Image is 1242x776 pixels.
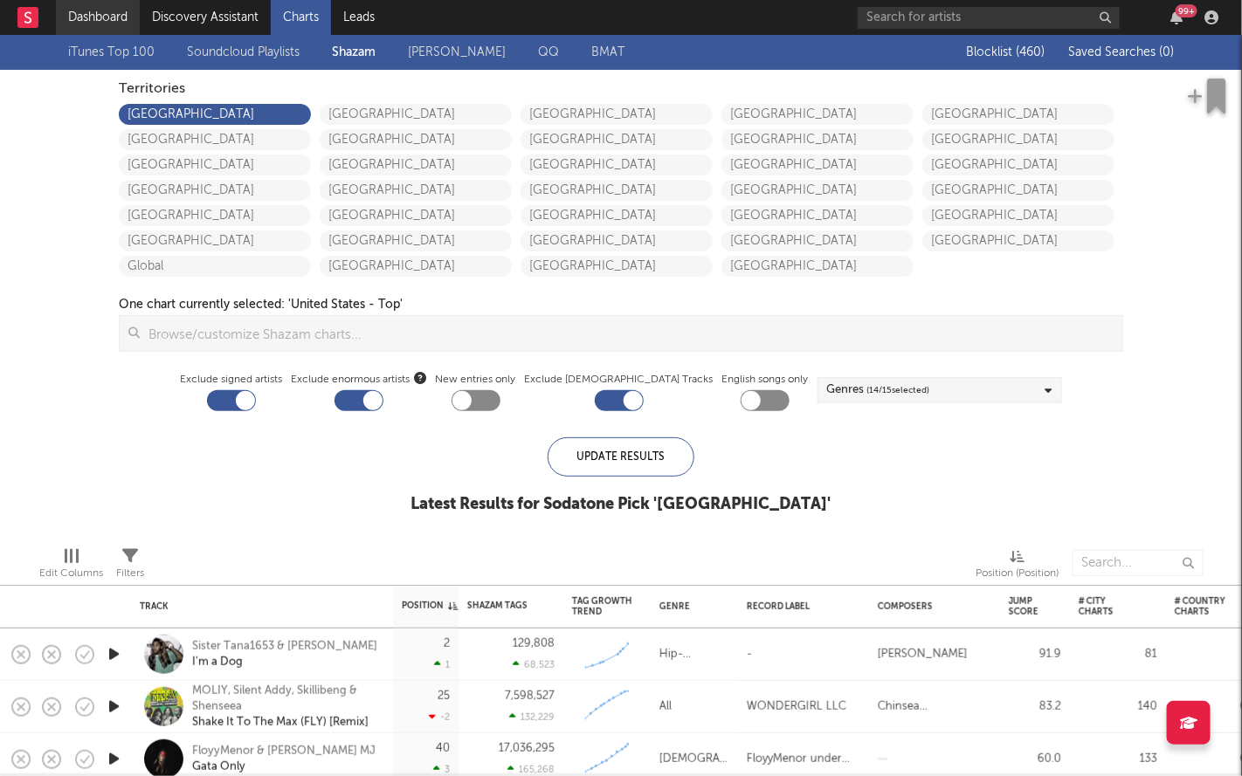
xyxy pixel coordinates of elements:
div: Tag Growth Trend [572,596,633,617]
div: 40 [436,743,450,754]
div: Shake It To The Max (FLY) [Remix] [192,715,380,731]
div: Latest Results for Sodatone Pick ' [GEOGRAPHIC_DATA] ' [411,494,831,515]
a: Global [119,256,311,277]
div: # City Charts [1079,596,1131,617]
a: [GEOGRAPHIC_DATA] [521,104,713,125]
a: [GEOGRAPHIC_DATA] [119,104,311,125]
div: Sister Tana1653 & [PERSON_NAME] [192,639,377,655]
a: [GEOGRAPHIC_DATA] [721,256,914,277]
div: Jump Score [1009,596,1038,617]
a: [GEOGRAPHIC_DATA] [521,205,713,226]
a: [GEOGRAPHIC_DATA] [922,155,1114,175]
a: [GEOGRAPHIC_DATA] [119,230,311,251]
a: [GEOGRAPHIC_DATA] [320,155,512,175]
div: Position (Position) [976,541,1059,592]
div: All [659,697,672,718]
div: -2 [429,711,450,723]
a: [GEOGRAPHIC_DATA] [922,104,1114,125]
a: [GEOGRAPHIC_DATA] [320,230,512,251]
a: [GEOGRAPHIC_DATA] [320,129,512,150]
div: WONDERGIRL LLC [747,697,846,718]
a: [PERSON_NAME] [408,42,506,63]
div: 140 [1079,697,1157,718]
a: [GEOGRAPHIC_DATA] [922,205,1114,226]
label: New entries only [436,369,516,390]
a: [GEOGRAPHIC_DATA] [119,205,311,226]
span: Saved Searches [1069,46,1175,58]
div: Position [402,601,458,611]
div: Update Results [548,437,694,477]
a: FloyyMenor & [PERSON_NAME] MJGata Only [192,744,376,775]
a: [GEOGRAPHIC_DATA] [119,180,311,201]
div: Track [140,601,376,612]
div: 81 [1079,644,1157,665]
a: [GEOGRAPHIC_DATA] [119,155,311,175]
div: MOLIY, Silent Addy, Skillibeng & Shenseea [192,683,380,715]
input: Browse/customize Shazam charts... [140,316,1122,351]
a: [GEOGRAPHIC_DATA] [521,230,713,251]
a: [GEOGRAPHIC_DATA] [320,104,512,125]
a: [GEOGRAPHIC_DATA] [721,230,914,251]
label: Exclude [DEMOGRAPHIC_DATA] Tracks [525,369,714,390]
div: # Country Charts [1175,596,1227,617]
a: Soundcloud Playlists [187,42,300,63]
div: - [747,644,752,665]
div: 7,598,527 [505,690,555,702]
a: [GEOGRAPHIC_DATA] [721,155,914,175]
a: [GEOGRAPHIC_DATA] [721,180,914,201]
div: [DEMOGRAPHIC_DATA] [659,749,729,770]
div: 1 [434,659,450,670]
div: Edit Columns [39,563,103,584]
div: Edit Columns [39,541,103,592]
div: I'm a Dog [192,655,377,670]
a: [GEOGRAPHIC_DATA] [119,129,311,150]
a: [GEOGRAPHIC_DATA] [721,205,914,226]
a: Sister Tana1653 & [PERSON_NAME]I'm a Dog [192,639,377,670]
div: 133 [1079,749,1157,770]
div: 68,523 [513,659,555,670]
a: [GEOGRAPHIC_DATA] [521,155,713,175]
div: 2 [444,638,450,649]
a: [GEOGRAPHIC_DATA] [721,129,914,150]
input: Search for artists [858,7,1120,29]
div: 83.2 [1009,697,1061,718]
a: [GEOGRAPHIC_DATA] [922,129,1114,150]
div: Genres [827,380,930,401]
label: English songs only [722,369,809,390]
a: [GEOGRAPHIC_DATA] [922,230,1114,251]
div: Position (Position) [976,563,1059,584]
div: FloyyMenor under exclusive license to UnitedMasters LLC [747,749,860,770]
div: Record Label [747,601,852,612]
a: MOLIY, Silent Addy, Skillibeng & ShenseeaShake It To The Max (FLY) [Remix] [192,683,380,731]
span: ( 14 / 15 selected) [867,380,930,401]
span: ( 460 ) [1017,46,1045,58]
div: 60.0 [1009,749,1061,770]
a: [GEOGRAPHIC_DATA] [521,180,713,201]
a: QQ [538,42,559,63]
span: ( 0 ) [1160,46,1175,58]
span: Exclude enormous artists [292,369,427,390]
button: 99+ [1170,10,1183,24]
div: 17,036,295 [499,743,555,754]
a: [GEOGRAPHIC_DATA] [521,256,713,277]
div: Hip-Hop/Rap [659,644,729,665]
div: 25 [438,690,450,702]
div: [PERSON_NAME] [878,644,968,665]
div: Territories [119,79,1123,100]
a: iTunes Top 100 [68,42,155,63]
div: 3 [433,764,450,775]
div: Filters [116,541,144,592]
div: 129,808 [513,638,555,649]
div: Genre [659,601,721,612]
a: [GEOGRAPHIC_DATA] [320,180,512,201]
a: BMAT [591,42,624,63]
label: Exclude signed artists [181,369,283,390]
button: Saved Searches (0) [1064,45,1175,59]
div: Filters [116,563,144,584]
input: Search... [1073,550,1204,576]
div: FloyyMenor & [PERSON_NAME] MJ [192,744,376,759]
div: 165,268 [507,764,555,775]
button: Exclude enormous artists [415,369,427,386]
span: Blocklist [967,46,1045,58]
div: Composers [878,601,983,612]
